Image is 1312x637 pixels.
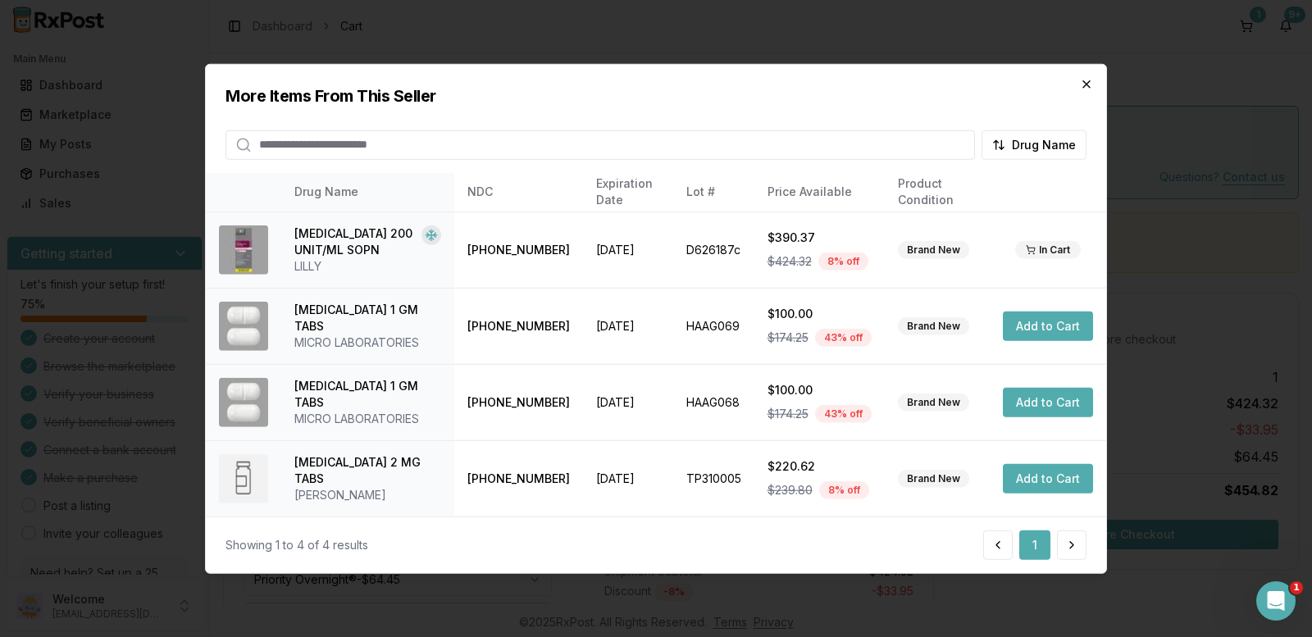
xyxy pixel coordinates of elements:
[898,394,969,412] div: Brand New
[583,440,673,516] td: [DATE]
[294,225,415,258] div: [MEDICAL_DATA] 200 UNIT/ML SOPN
[768,382,872,398] div: $100.00
[583,172,673,212] th: Expiration Date
[898,241,969,259] div: Brand New
[225,537,368,553] div: Showing 1 to 4 of 4 results
[768,330,809,346] span: $174.25
[225,84,1086,107] h2: More Items From This Seller
[673,172,754,212] th: Lot #
[1015,241,1081,259] div: In Cart
[885,172,990,212] th: Product Condition
[454,440,583,516] td: [PHONE_NUMBER]
[294,411,441,427] div: MICRO LABORATORIES
[583,212,673,288] td: [DATE]
[219,378,268,427] img: Methenamine Hippurate 1 GM TABS
[583,364,673,440] td: [DATE]
[1012,136,1076,152] span: Drug Name
[454,364,583,440] td: [PHONE_NUMBER]
[898,470,969,488] div: Brand New
[294,302,441,334] div: [MEDICAL_DATA] 1 GM TABS
[219,302,268,351] img: Methenamine Hippurate 1 GM TABS
[454,172,583,212] th: NDC
[281,172,454,212] th: Drug Name
[1290,581,1303,594] span: 1
[1003,312,1093,341] button: Add to Cart
[219,225,268,275] img: HumaLOG KwikPen 200 UNIT/ML SOPN
[768,406,809,422] span: $174.25
[454,212,583,288] td: [PHONE_NUMBER]
[673,212,754,288] td: D626187c
[673,364,754,440] td: HAAG068
[819,481,869,499] div: 8 % off
[768,482,813,498] span: $239.80
[673,440,754,516] td: TP310005
[815,329,872,347] div: 43 % off
[768,230,872,246] div: $390.37
[294,378,441,411] div: [MEDICAL_DATA] 1 GM TABS
[294,334,441,351] div: MICRO LABORATORIES
[294,487,441,503] div: [PERSON_NAME]
[898,317,969,335] div: Brand New
[673,288,754,364] td: HAAG069
[294,258,441,275] div: LILLY
[815,405,872,423] div: 43 % off
[1256,581,1296,621] iframe: Intercom live chat
[982,130,1086,159] button: Drug Name
[768,253,812,270] span: $424.32
[768,458,872,475] div: $220.62
[1019,530,1050,560] button: 1
[818,253,868,271] div: 8 % off
[294,454,441,487] div: [MEDICAL_DATA] 2 MG TABS
[219,454,268,503] img: Pitavastatin Calcium 2 MG TABS
[454,288,583,364] td: [PHONE_NUMBER]
[583,288,673,364] td: [DATE]
[768,306,872,322] div: $100.00
[1003,388,1093,417] button: Add to Cart
[1003,464,1093,494] button: Add to Cart
[754,172,885,212] th: Price Available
